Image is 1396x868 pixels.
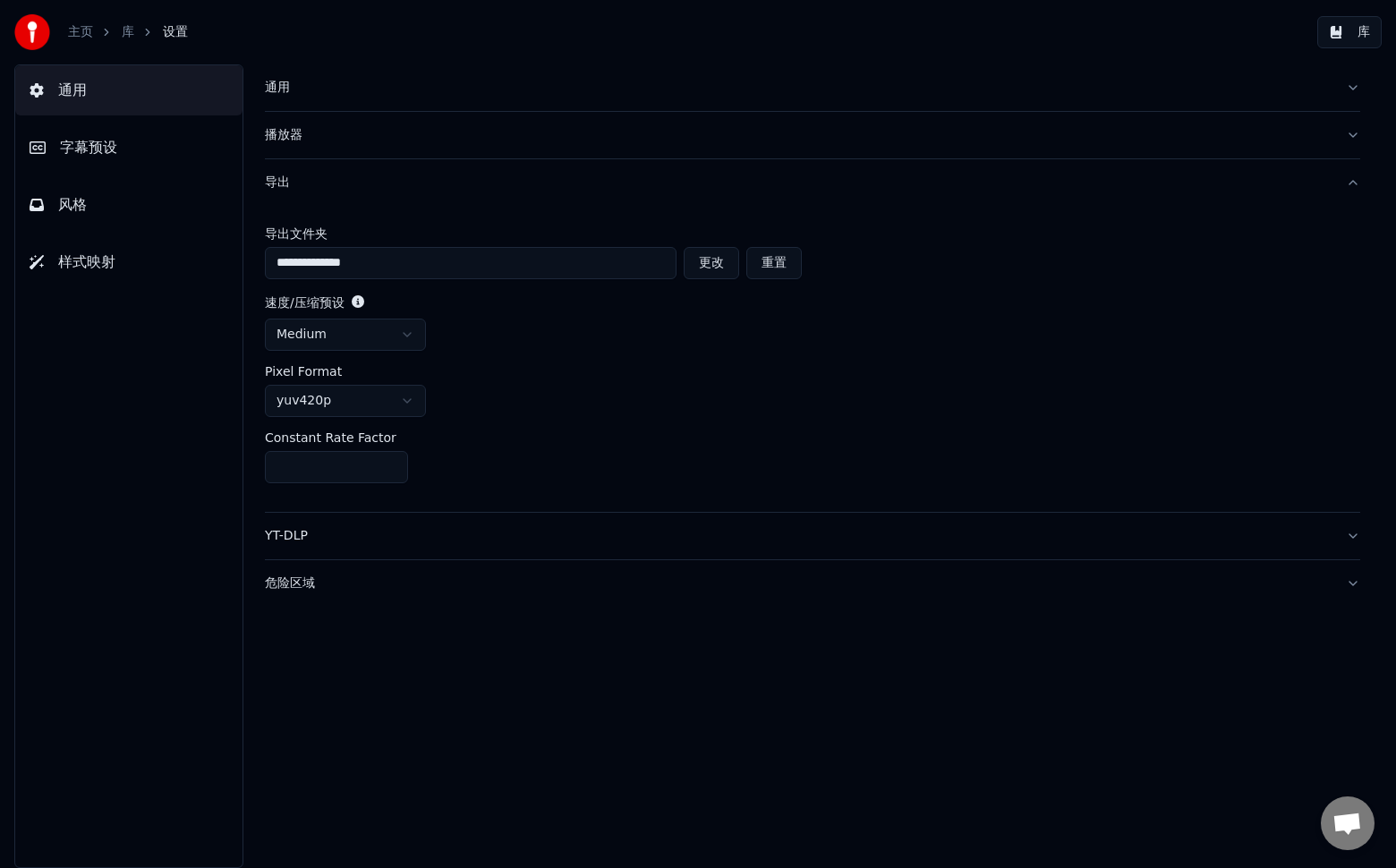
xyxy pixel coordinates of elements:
div: 危险区域 [265,574,1332,592]
button: 字幕预设 [15,123,243,173]
button: 重置 [746,247,802,279]
span: 字幕预设 [60,137,117,158]
div: YT-DLP [265,527,1332,545]
span: 设置 [163,23,188,41]
nav: breadcrumb [68,23,188,41]
label: Constant Rate Factor [265,431,396,444]
label: 导出文件夹 [265,227,802,240]
button: 风格 [15,180,243,230]
img: youka [14,14,50,50]
a: 库 [122,23,134,41]
span: 通用 [58,80,87,101]
button: 通用 [265,64,1360,111]
button: 通用 [15,65,243,115]
button: YT-DLP [265,513,1360,559]
button: 导出 [265,159,1360,206]
div: Open chat [1321,796,1375,850]
div: 通用 [265,79,1332,97]
a: 主页 [68,23,93,41]
button: 更改 [684,247,739,279]
label: 速度/压缩预设 [265,296,345,309]
span: 样式映射 [58,251,115,273]
button: 样式映射 [15,237,243,287]
button: 播放器 [265,112,1360,158]
button: 库 [1317,16,1382,48]
label: Pixel Format [265,365,342,378]
div: 导出 [265,206,1360,512]
div: 播放器 [265,126,1332,144]
div: 导出 [265,174,1332,191]
span: 风格 [58,194,87,216]
button: 危险区域 [265,560,1360,607]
